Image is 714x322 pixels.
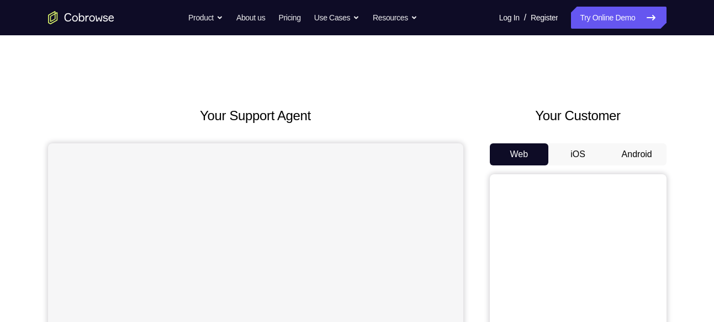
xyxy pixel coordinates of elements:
[278,7,300,29] a: Pricing
[48,106,463,126] h2: Your Support Agent
[499,7,520,29] a: Log In
[373,7,417,29] button: Resources
[314,7,359,29] button: Use Cases
[571,7,666,29] a: Try Online Demo
[48,11,114,24] a: Go to the home page
[490,143,549,165] button: Web
[607,143,667,165] button: Android
[524,11,526,24] span: /
[490,106,667,126] h2: Your Customer
[548,143,607,165] button: iOS
[188,7,223,29] button: Product
[531,7,558,29] a: Register
[236,7,265,29] a: About us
